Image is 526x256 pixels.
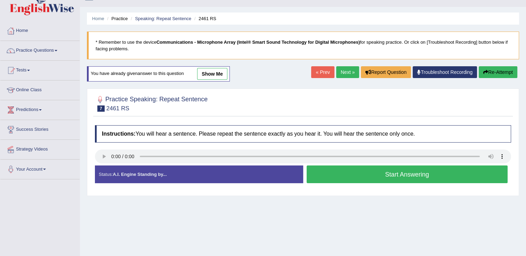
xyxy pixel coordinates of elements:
[87,32,519,59] blockquote: * Remember to use the device for speaking practice. Or click on [Troubleshoot Recording] button b...
[0,41,80,58] a: Practice Questions
[0,61,80,78] a: Tests
[135,16,191,21] a: Speaking: Repeat Sentence
[197,68,227,80] a: show me
[95,165,303,183] div: Status:
[307,165,508,183] button: Start Answering
[87,66,230,82] div: You have already given answer to this question
[97,105,105,112] span: 7
[156,40,360,45] b: Communications - Microphone Array (Intel® Smart Sound Technology for Digital Microphones)
[0,140,80,157] a: Strategy Videos
[95,125,511,143] h4: You will hear a sentence. Please repeat the sentence exactly as you hear it. You will hear the se...
[95,94,208,112] h2: Practice Speaking: Repeat Sentence
[311,66,334,78] a: « Prev
[336,66,359,78] a: Next »
[413,66,477,78] a: Troubleshoot Recording
[0,120,80,137] a: Success Stories
[361,66,411,78] button: Report Question
[113,172,167,177] strong: A.I. Engine Standing by...
[0,80,80,98] a: Online Class
[0,100,80,118] a: Predictions
[193,15,216,22] li: 2461 RS
[102,131,136,137] b: Instructions:
[479,66,517,78] button: Re-Attempt
[92,16,104,21] a: Home
[105,15,128,22] li: Practice
[0,21,80,39] a: Home
[0,160,80,177] a: Your Account
[106,105,129,112] small: 2461 RS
